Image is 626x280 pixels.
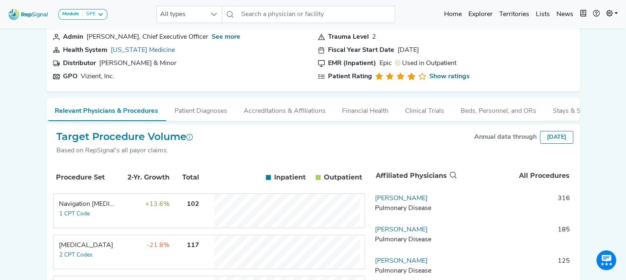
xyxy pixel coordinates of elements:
th: Total [172,163,200,191]
div: Pulmonary Disease [375,266,455,276]
a: Show ratings [429,72,470,82]
span: -21.8% [147,242,170,249]
button: 2 CPT Codes [59,250,93,260]
div: [DATE] [540,131,573,144]
input: Search a physician or facility [238,6,395,23]
button: Patient Diagnoses [166,98,235,120]
div: Navigation Bronchoscopy [59,199,115,209]
div: Epic [379,58,392,68]
th: 2-Yr. Growth [117,163,171,191]
div: 2 [372,32,376,42]
span: 117 [187,242,199,249]
button: ModuleSPE [58,9,107,20]
td: 316 [458,194,573,218]
div: Used in Outpatient [395,58,456,68]
div: Fiscal Year Start Date [328,45,394,55]
div: [DATE] [398,45,419,55]
span: +13.6% [145,201,170,208]
button: Relevant Physicians & Procedures [47,98,166,121]
a: See more [212,34,240,40]
div: Admin [63,32,83,42]
strong: Module [62,12,79,16]
a: [PERSON_NAME] [375,258,428,264]
button: Accreditations & Affiliations [235,98,334,120]
th: Procedure Set [55,163,116,191]
a: [PERSON_NAME] [375,195,428,202]
button: Intel Book [577,6,590,23]
h2: Target Procedure Volume [56,131,193,143]
div: Peter Hahn, Chief Executive Officer [86,32,208,42]
span: 102 [187,201,199,208]
div: Distributor [63,58,96,68]
a: [US_STATE] Medicine [111,47,175,54]
div: EMR (Inpatient) [328,58,376,68]
button: Stays & Services [545,98,610,120]
div: Pulmonary Disease [375,203,455,213]
div: SPE [83,11,95,18]
th: All Procedures [458,162,573,189]
td: 185 [458,225,573,250]
span: Outpatient [324,173,362,182]
div: Transbronchial Biopsy [59,240,115,250]
div: Pulmonary Disease [375,235,455,245]
div: Owens & Minor [99,58,177,68]
div: Based on RepSignal's all payor claims. [56,146,193,156]
button: 1 CPT Code [59,209,90,219]
div: Health System [63,45,107,55]
button: Beds, Personnel, and ORs [452,98,545,120]
span: Inpatient [274,173,306,182]
a: [PERSON_NAME] [375,226,428,233]
a: Lists [533,6,553,23]
a: Home [441,6,465,23]
div: [PERSON_NAME], Chief Executive Officer [86,32,208,42]
button: Clinical Trials [397,98,452,120]
div: Michigan Medicine [111,45,175,55]
div: Trauma Level [328,32,369,42]
div: Vizient, Inc. [81,72,114,82]
div: Patient Rating [328,72,372,82]
a: News [553,6,577,23]
span: All types [157,6,206,23]
a: Explorer [465,6,496,23]
a: Territories [496,6,533,23]
div: Annual data through [474,132,537,142]
th: Affiliated Physicians [372,162,458,189]
div: GPO [63,72,77,82]
button: Financial Health [334,98,397,120]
